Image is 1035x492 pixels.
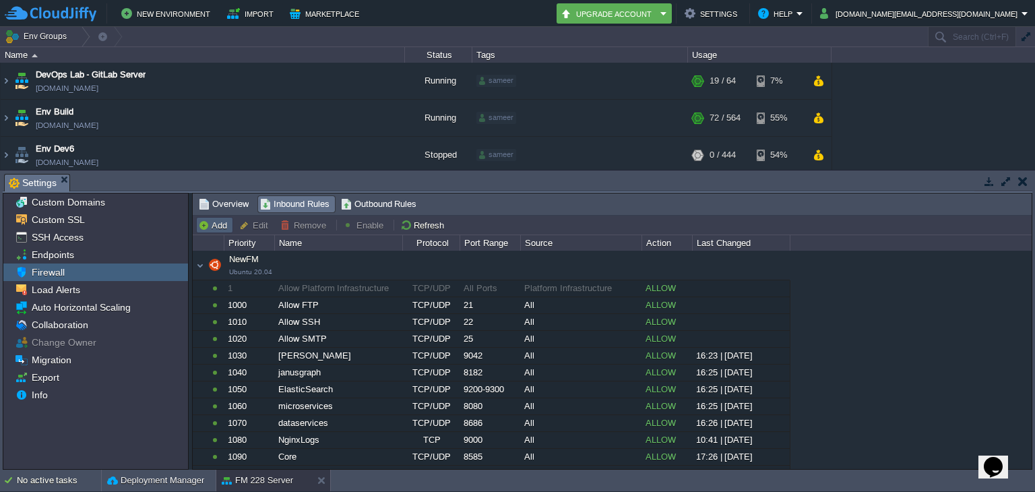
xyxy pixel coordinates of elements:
a: Env Build [36,105,73,119]
div: All [521,449,641,465]
div: 72 / 564 [710,100,741,136]
div: 1 [224,280,274,297]
div: Stopped [405,137,472,173]
div: ALLOW [642,466,691,482]
div: ElasticSearch [275,381,402,398]
span: NewFM [208,254,259,276]
span: Firewall [29,266,67,278]
div: TCP/UDP [403,314,459,330]
a: Auto Horizontal Scaling [29,301,133,313]
div: All [521,297,641,313]
div: Usage [689,47,831,63]
div: All [521,365,641,381]
div: ALLOW [642,314,691,330]
div: TCP/UDP [403,398,459,414]
a: Info [29,389,50,401]
div: ALLOW [642,280,691,297]
img: AMDAwAAAACH5BAEAAAAALAAAAAABAAEAAAICRAEAOw== [1,63,11,99]
div: 1040 [224,365,274,381]
div: 19 / 64 [710,63,736,99]
div: 54% [757,137,801,173]
div: sameer [476,149,516,161]
div: Name [276,235,402,251]
a: Endpoints [29,249,76,261]
img: CloudJiffy [5,5,96,22]
button: Add [198,219,231,231]
a: DevOps Lab - GitLab Server [36,68,146,82]
button: FM 228 Server [222,474,293,487]
div: 1080 [224,432,274,448]
div: Status [406,47,472,63]
button: Help [758,5,796,22]
div: 8182 [460,365,520,381]
div: Running [405,100,472,136]
div: 1100 [224,466,274,482]
div: ALLOW [642,348,691,364]
span: Settings [9,175,57,191]
div: 16:23 | [DATE] [693,348,789,364]
div: All [521,314,641,330]
div: dataservices [275,415,402,431]
img: AMDAwAAAACH5BAEAAAAALAAAAAABAAEAAAICRAEAOw== [1,100,11,136]
span: [DOMAIN_NAME] [36,156,98,169]
div: TCP [403,432,459,448]
div: 1020 [224,331,274,347]
div: TCP/UDP [403,381,459,398]
div: All Ports [460,280,520,297]
img: AMDAwAAAACH5BAEAAAAALAAAAAABAAEAAAICRAEAOw== [1,137,11,173]
div: janusgraph [275,365,402,381]
div: sameer [476,112,516,124]
div: 8686 [460,415,520,431]
a: Custom SSL [29,214,87,226]
a: Change Owner [29,336,98,348]
button: Env Groups [5,27,71,46]
div: All [521,381,641,398]
span: Ubuntu 20.04 [229,268,272,276]
button: Marketplace [290,5,363,22]
a: Load Alerts [29,284,82,296]
div: 55% [757,100,801,136]
div: TCP/UDP [403,449,459,465]
img: AMDAwAAAACH5BAEAAAAALAAAAAABAAEAAAICRAEAOw== [32,54,38,57]
div: 8787 [460,466,520,482]
a: Migration [29,354,73,366]
span: Overview [199,197,249,212]
div: ALLOW [642,398,691,414]
div: 8585 [460,449,520,465]
div: 16:25 | [DATE] [693,381,789,398]
button: Edit [239,219,272,231]
div: AuxModel [275,466,402,482]
div: 22 [460,314,520,330]
div: 1000 [224,297,274,313]
div: All [521,348,641,364]
div: ALLOW [642,432,691,448]
div: ALLOW [642,365,691,381]
span: [DOMAIN_NAME] [36,119,98,132]
div: Allow Platform Infrastructure [275,280,402,297]
div: 1070 [224,415,274,431]
button: Enable [343,219,387,231]
div: Priority [225,235,274,251]
span: Outbound Rules [341,197,417,212]
button: Settings [685,5,741,22]
div: TCP/UDP [403,348,459,364]
div: Running [405,63,472,99]
div: Name [1,47,404,63]
span: Collaboration [29,319,90,331]
div: All [521,466,641,482]
div: Allow FTP [275,297,402,313]
div: ALLOW [642,449,691,465]
div: 8080 [460,398,520,414]
div: 1010 [224,314,274,330]
div: All [521,331,641,347]
div: Core [275,449,402,465]
div: 16:26 | [DATE] [693,415,789,431]
a: Export [29,371,61,383]
div: [PERSON_NAME] [275,348,402,364]
a: SSH Access [29,231,86,243]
